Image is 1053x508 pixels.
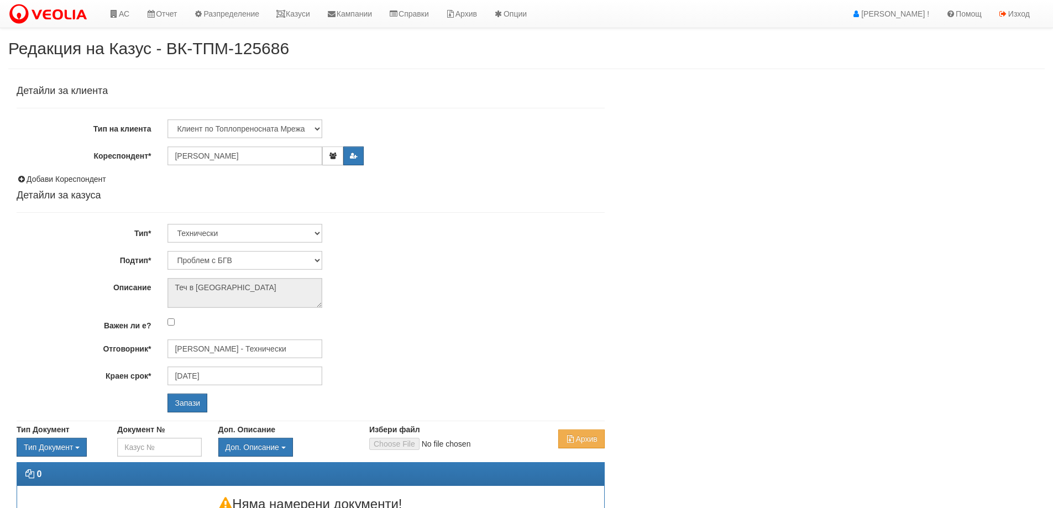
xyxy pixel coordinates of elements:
label: Описание [8,278,159,293]
button: Тип Документ [17,438,87,457]
div: Двоен клик, за изчистване на избраната стойност. [218,438,353,457]
label: Тип Документ [17,424,70,435]
button: Доп. Описание [218,438,293,457]
h4: Детайли за казуса [17,190,605,201]
label: Подтип* [8,251,159,266]
input: Казус № [117,438,201,457]
input: Търсене по Име / Имейл [167,339,322,358]
label: Тип на клиента [8,119,159,134]
label: Документ № [117,424,165,435]
label: Кореспондент* [8,146,159,161]
label: Отговорник* [8,339,159,354]
label: Важен ли е? [8,316,159,331]
h2: Редакция на Казус - ВК-ТПМ-125686 [8,39,1045,57]
div: Добави Кореспондент [17,174,605,185]
strong: 0 [36,469,41,479]
label: Краен срок* [8,366,159,381]
img: VeoliaLogo.png [8,3,92,26]
button: Архив [558,430,604,448]
textarea: Теч в [GEOGRAPHIC_DATA] [167,278,322,308]
input: ЕГН/Име/Адрес/Аб.№/Парт.№/Тел./Email [167,146,322,165]
span: Доп. Описание [226,443,279,452]
label: Избери файл [369,424,420,435]
h4: Детайли за клиента [17,86,605,97]
div: Двоен клик, за изчистване на избраната стойност. [17,438,101,457]
input: Запази [167,394,207,412]
label: Доп. Описание [218,424,275,435]
span: Тип Документ [24,443,73,452]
